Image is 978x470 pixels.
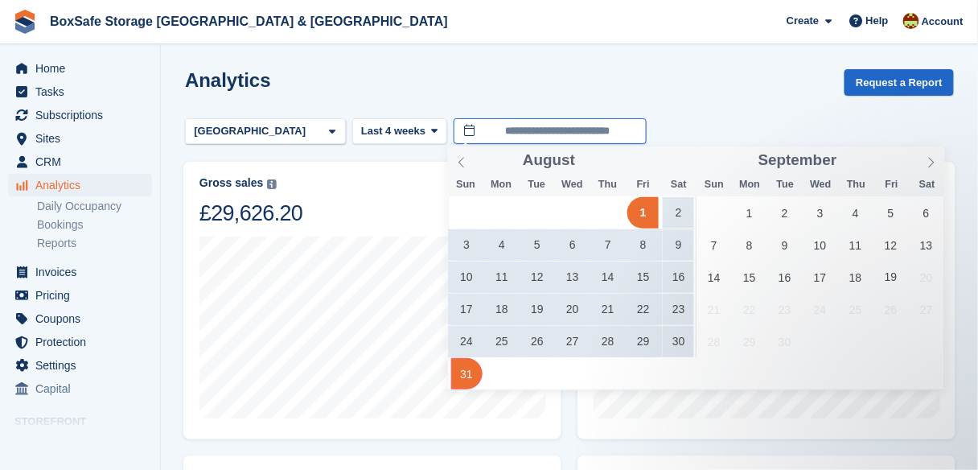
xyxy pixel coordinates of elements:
a: menu [8,104,152,126]
span: Analytics [35,174,132,196]
a: menu [8,57,152,80]
a: menu [8,284,152,307]
span: September 14, 2025 [698,262,729,293]
span: September 5, 2025 [875,197,906,229]
span: August 22, 2025 [627,294,659,325]
span: September 20, 2025 [910,262,942,293]
span: August 31, 2025 [451,358,483,390]
span: August 13, 2025 [557,262,589,293]
img: icon-info-grey-7440780725fd019a000dd9b08b2336e03edf1995a4989e88bcd33f0948082b44.svg [267,179,277,189]
span: September 28, 2025 [698,326,729,357]
span: August 17, 2025 [451,294,483,325]
span: September 15, 2025 [733,262,765,293]
span: Subscriptions [35,104,132,126]
a: Reports [37,236,152,251]
span: Wed [555,179,590,190]
span: Mon [732,179,767,190]
span: September 7, 2025 [698,229,729,261]
span: Thu [839,179,874,190]
span: September 29, 2025 [733,326,765,357]
span: Create [787,13,819,29]
span: September 8, 2025 [733,229,765,261]
input: Year [575,152,626,169]
span: September 22, 2025 [733,294,765,325]
a: menu [8,434,152,456]
a: menu [8,331,152,353]
span: Wed [803,179,839,190]
span: Help [866,13,889,29]
button: Last 4 weeks [352,118,447,145]
span: Account [922,14,964,30]
a: Bookings [37,217,152,233]
span: August 5, 2025 [522,229,553,261]
a: BoxSafe Storage [GEOGRAPHIC_DATA] & [GEOGRAPHIC_DATA] [43,8,454,35]
a: menu [8,174,152,196]
span: August 20, 2025 [557,294,589,325]
span: August 25, 2025 [487,326,518,357]
input: Year [837,152,888,169]
span: Storefront [14,414,160,430]
span: August 19, 2025 [522,294,553,325]
span: Sun [697,179,732,190]
span: September 21, 2025 [698,294,729,325]
span: August 21, 2025 [592,294,623,325]
span: August 4, 2025 [487,229,518,261]
span: Mon [483,179,519,190]
span: Fri [874,179,910,190]
span: August 9, 2025 [663,229,694,261]
span: Fri [626,179,661,190]
span: September 17, 2025 [804,262,836,293]
span: August 7, 2025 [592,229,623,261]
span: August 1, 2025 [627,197,659,229]
span: September 12, 2025 [875,229,906,261]
span: Settings [35,354,132,377]
span: Thu [590,179,626,190]
span: August 10, 2025 [451,262,483,293]
span: September 11, 2025 [840,229,871,261]
span: August 23, 2025 [663,294,694,325]
span: September 19, 2025 [875,262,906,293]
span: Capital [35,377,132,400]
img: Kim [903,13,919,29]
span: September 6, 2025 [910,197,942,229]
span: Tue [767,179,803,190]
span: September 30, 2025 [769,326,800,357]
span: September 13, 2025 [910,229,942,261]
span: CRM [35,150,132,173]
span: September 9, 2025 [769,229,800,261]
a: Daily Occupancy [37,199,152,214]
a: menu [8,80,152,103]
span: September 4, 2025 [840,197,871,229]
span: Invoices [35,261,132,283]
span: Sites [35,127,132,150]
span: Pricing [35,284,132,307]
span: September 25, 2025 [840,294,871,325]
span: September 2, 2025 [769,197,800,229]
span: August 12, 2025 [522,262,553,293]
span: September 16, 2025 [769,262,800,293]
div: Gross sales [199,176,263,190]
a: menu [8,377,152,400]
a: menu [8,354,152,377]
span: September 1, 2025 [733,197,765,229]
span: Sat [661,179,697,190]
button: Request a Report [844,69,954,96]
span: August [523,153,575,168]
span: Home [35,57,132,80]
span: Tue [519,179,554,190]
a: menu [8,261,152,283]
a: menu [8,127,152,150]
span: August 11, 2025 [487,262,518,293]
span: August 28, 2025 [592,326,623,357]
span: August 16, 2025 [663,262,694,293]
span: Last 4 weeks [361,123,425,139]
span: September 24, 2025 [804,294,836,325]
span: August 24, 2025 [451,326,483,357]
span: August 3, 2025 [451,229,483,261]
span: September 3, 2025 [804,197,836,229]
span: September 23, 2025 [769,294,800,325]
span: August 27, 2025 [557,326,589,357]
span: August 6, 2025 [557,229,589,261]
span: Sat [910,179,945,190]
div: £29,626.20 [199,200,302,227]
